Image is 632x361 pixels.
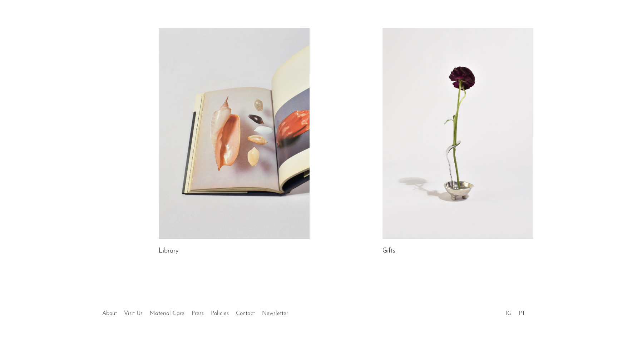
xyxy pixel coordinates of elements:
ul: Social Medias [502,305,529,319]
a: Contact [236,311,255,316]
a: About [102,311,117,316]
a: Gifts [382,248,395,254]
a: IG [506,311,512,316]
a: Press [192,311,204,316]
a: PT [519,311,525,316]
ul: Quick links [99,305,292,319]
a: Visit Us [124,311,143,316]
a: Library [159,248,178,254]
a: Policies [211,311,229,316]
a: Material Care [150,311,184,316]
